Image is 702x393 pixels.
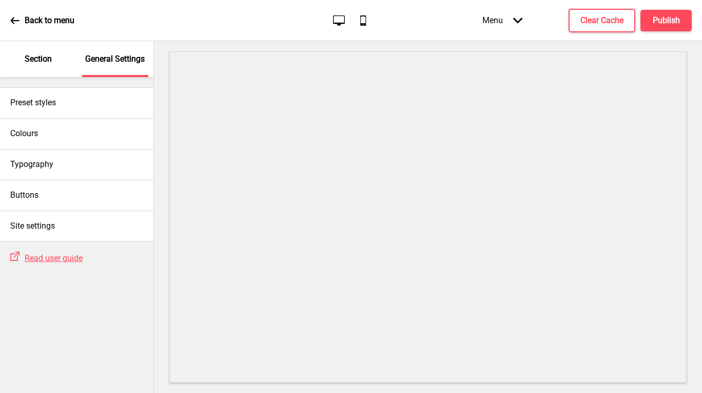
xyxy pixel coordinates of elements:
h4: Clear Cache [580,15,623,26]
a: Read user guide [19,253,83,263]
p: Section [25,53,52,65]
h4: Typography [10,159,53,170]
button: Clear Cache [569,9,635,32]
h4: Buttons [10,190,38,201]
span: Read user guide [25,253,83,263]
p: General Settings [85,53,145,65]
h4: Colours [10,128,38,139]
p: Back to menu [25,15,74,26]
a: Back to menu [10,7,74,34]
div: Menu [472,5,533,35]
h4: Site settings [10,220,55,232]
button: Publish [640,10,692,31]
h4: Preset styles [10,97,56,108]
h4: Publish [653,15,680,26]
